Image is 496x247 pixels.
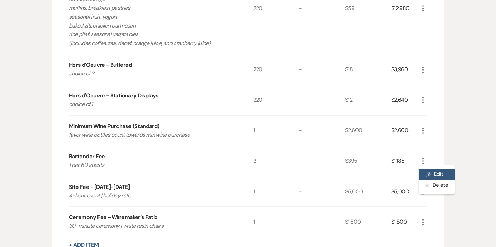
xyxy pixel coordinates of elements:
[253,85,299,115] div: 220
[69,161,235,170] p: 1 per 60 guests
[69,222,235,230] p: 30-minute ceremony | white resin chairs
[299,146,345,176] div: -
[345,85,391,115] div: $12
[69,213,158,222] div: Ceremony Fee - Winemaker's Patio
[345,116,391,146] div: $2,600
[419,169,455,180] button: Edit
[69,61,132,69] div: Hors d'Oeuvre - Butlered
[253,207,299,237] div: 1
[391,54,419,85] div: $3,960
[253,146,299,176] div: 3
[391,85,419,115] div: $2,640
[69,122,159,130] div: Minimum Wine Purchase (Standard)
[299,85,345,115] div: -
[69,69,235,78] p: choice of 3
[69,130,235,139] p: favor wine bottles count towards min wine purchase
[345,146,391,176] div: $395
[391,116,419,146] div: $2,600
[253,116,299,146] div: 1
[299,176,345,207] div: -
[253,176,299,207] div: 1
[69,100,235,109] p: choice of 1
[345,207,391,237] div: $1,500
[253,54,299,85] div: 220
[391,146,419,176] div: $1,185
[69,183,130,191] div: Site Fee - [DATE]-[DATE]
[69,191,235,200] p: 4-hour event | holiday rate
[299,54,345,85] div: -
[69,92,159,100] div: Hors d'Oeuvre - Stationary Displays
[299,207,345,237] div: -
[419,180,455,191] button: Delete
[69,152,105,161] div: Bartender Fee
[345,176,391,207] div: $5,000
[299,116,345,146] div: -
[391,207,419,237] div: $1,500
[391,176,419,207] div: $5,000
[345,54,391,85] div: $18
